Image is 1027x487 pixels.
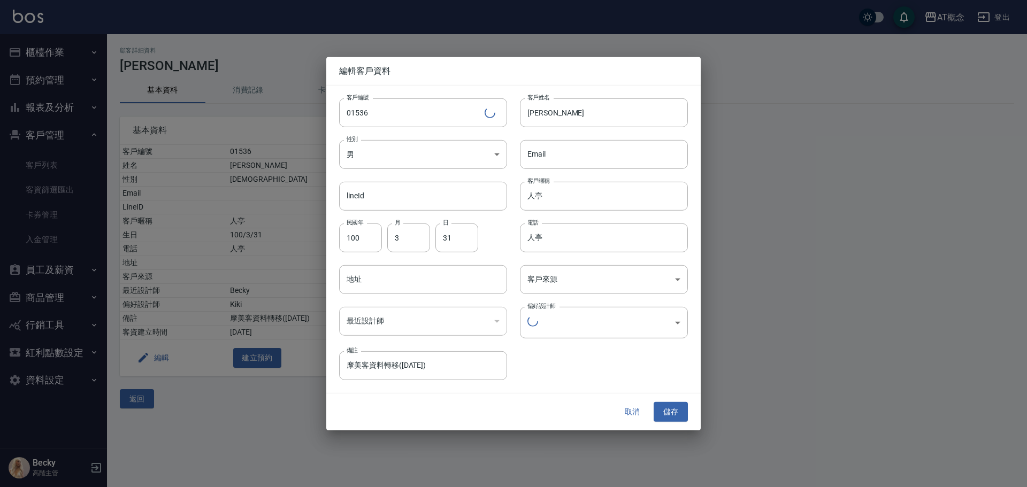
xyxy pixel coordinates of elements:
[527,93,550,101] label: 客戶姓名
[527,302,555,310] label: 偏好設計師
[347,93,369,101] label: 客戶編號
[395,219,400,227] label: 月
[347,219,363,227] label: 民國年
[347,346,358,354] label: 備註
[443,219,448,227] label: 日
[527,219,539,227] label: 電話
[339,65,688,76] span: 編輯客戶資料
[654,402,688,422] button: 儲存
[615,402,649,422] button: 取消
[339,140,507,168] div: 男
[527,177,550,185] label: 客戶暱稱
[347,135,358,143] label: 性別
